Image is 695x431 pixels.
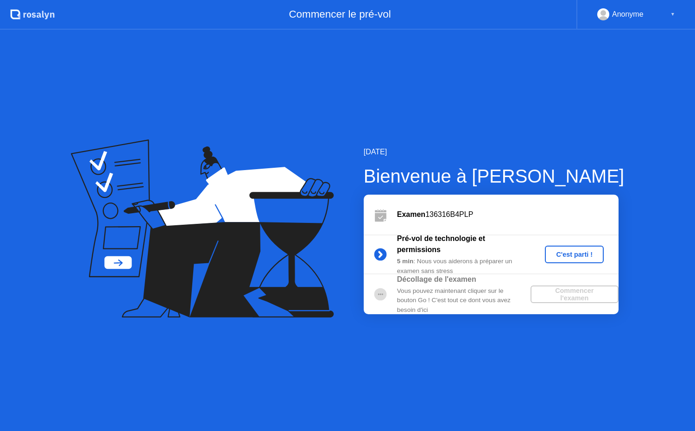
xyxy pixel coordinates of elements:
[397,257,531,276] div: : Nous vous aiderons à préparer un examen sans stress
[531,285,619,303] button: Commencer l'examen
[545,246,604,263] button: C'est parti !
[397,209,619,220] div: 136316B4PLP
[612,8,644,20] div: Anonyme
[397,210,425,218] b: Examen
[364,146,624,158] div: [DATE]
[397,286,531,315] div: Vous pouvez maintenant cliquer sur le bouton Go ! C'est tout ce dont vous avez besoin d'ici
[549,251,600,258] div: C'est parti !
[670,8,675,20] div: ▼
[534,287,615,302] div: Commencer l'examen
[397,235,485,254] b: Pré-vol de technologie et permissions
[397,275,476,283] b: Décollage de l'examen
[397,258,414,265] b: 5 min
[364,162,624,190] div: Bienvenue à [PERSON_NAME]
